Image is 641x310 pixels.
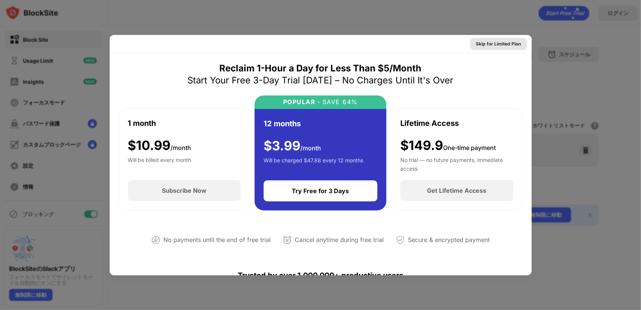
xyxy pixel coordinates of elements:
div: Cancel anytime during free trial [295,234,384,245]
div: Start Your Free 3-Day Trial [DATE] – No Charges Until It's Over [188,74,454,86]
img: not-paying [151,236,160,245]
div: SAVE 64% [320,98,358,106]
div: Will be billed every month [128,156,192,171]
div: 1 month [128,118,156,129]
div: Trusted by over 1,000,000+ productive users [119,257,523,293]
div: $149.9 [400,138,496,153]
div: Skip for Limited Plan [476,40,521,48]
div: Lifetime Access [400,118,459,129]
div: $ 3.99 [264,138,321,154]
div: Get Lifetime Access [427,187,486,194]
div: Try Free for 3 Days [292,187,349,195]
div: Reclaim 1-Hour a Day for Less Than $5/Month [220,62,422,74]
div: No trial — no future payments, immediate access [400,156,513,171]
div: Will be charged $47.88 every 12 months [264,156,363,171]
span: /month [300,144,321,152]
img: secured-payment [396,236,405,245]
span: One-time payment [443,144,496,151]
div: $ 10.99 [128,138,192,153]
div: Subscribe Now [162,187,207,194]
span: /month [171,144,192,151]
div: 12 months [264,118,301,129]
img: cancel-anytime [283,236,292,245]
div: POPULAR · [283,98,320,106]
div: Secure & encrypted payment [408,234,490,245]
div: No payments until the end of free trial [163,234,271,245]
